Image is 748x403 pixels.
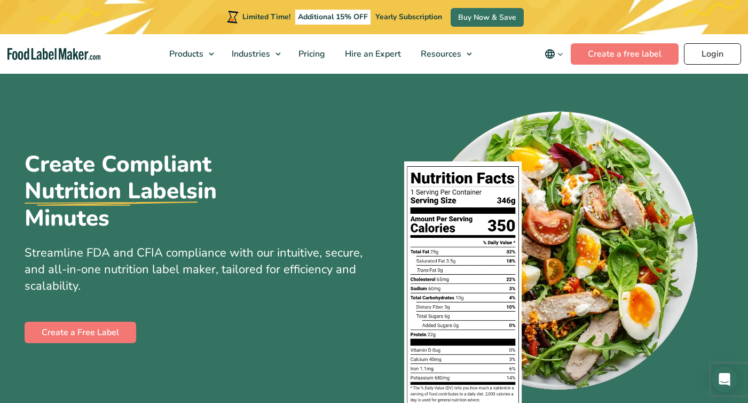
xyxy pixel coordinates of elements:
u: Nutrition Labels [25,178,198,205]
a: Products [160,34,219,74]
a: Create a Free Label [25,322,136,343]
a: Login [684,43,741,65]
span: Limited Time! [242,12,290,22]
div: Open Intercom Messenger [712,367,737,392]
a: Buy Now & Save [451,8,524,27]
a: Create a free label [571,43,679,65]
span: Hire an Expert [342,48,402,60]
h1: Create Compliant in Minutes [25,151,292,232]
span: Products [166,48,204,60]
span: Additional 15% OFF [295,10,371,25]
span: Streamline FDA and CFIA compliance with our intuitive, secure, and all-in-one nutrition label mak... [25,245,363,294]
a: Hire an Expert [335,34,408,74]
span: Resources [418,48,462,60]
span: Industries [229,48,271,60]
a: Industries [222,34,286,74]
span: Pricing [295,48,326,60]
a: Pricing [289,34,333,74]
span: Yearly Subscription [375,12,442,22]
a: Resources [411,34,477,74]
